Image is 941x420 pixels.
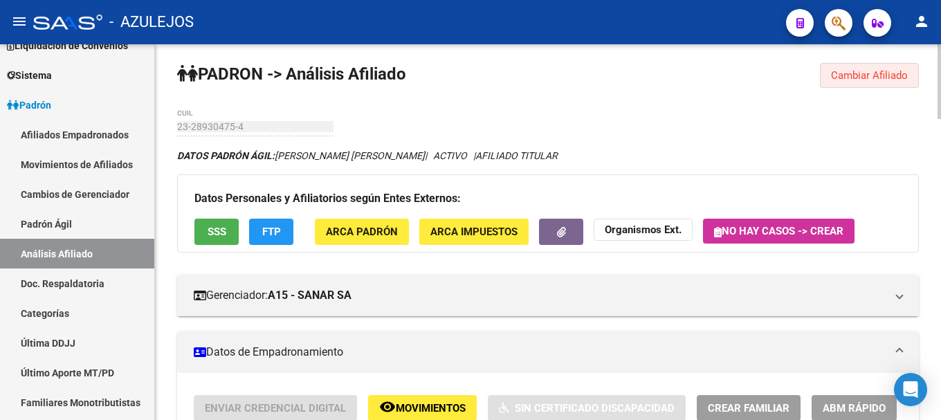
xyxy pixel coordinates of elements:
[262,226,281,239] span: FTP
[194,345,886,360] mat-panel-title: Datos de Empadronamiento
[823,402,886,414] span: ABM Rápido
[249,219,293,244] button: FTP
[194,189,902,208] h3: Datos Personales y Afiliatorios según Entes Externos:
[326,226,398,239] span: ARCA Padrón
[430,226,518,239] span: ARCA Impuestos
[194,219,239,244] button: SSS
[594,219,693,240] button: Organismos Ext.
[7,38,128,53] span: Liquidación de Convenios
[11,13,28,30] mat-icon: menu
[7,68,52,83] span: Sistema
[208,226,226,239] span: SSS
[177,150,275,161] strong: DATOS PADRÓN ÁGIL:
[7,98,51,113] span: Padrón
[831,69,908,82] span: Cambiar Afiliado
[177,275,919,316] mat-expansion-panel-header: Gerenciador:A15 - SANAR SA
[379,399,396,415] mat-icon: remove_red_eye
[109,7,194,37] span: - AZULEJOS
[177,150,425,161] span: [PERSON_NAME] [PERSON_NAME]
[605,224,682,237] strong: Organismos Ext.
[515,402,675,414] span: Sin Certificado Discapacidad
[194,288,886,303] mat-panel-title: Gerenciador:
[177,331,919,373] mat-expansion-panel-header: Datos de Empadronamiento
[708,402,789,414] span: Crear Familiar
[714,225,843,237] span: No hay casos -> Crear
[205,402,346,414] span: Enviar Credencial Digital
[820,63,919,88] button: Cambiar Afiliado
[268,288,351,303] strong: A15 - SANAR SA
[315,219,409,244] button: ARCA Padrón
[177,150,558,161] i: | ACTIVO |
[475,150,558,161] span: AFILIADO TITULAR
[177,64,406,84] strong: PADRON -> Análisis Afiliado
[913,13,930,30] mat-icon: person
[396,402,466,414] span: Movimientos
[419,219,529,244] button: ARCA Impuestos
[703,219,855,244] button: No hay casos -> Crear
[894,373,927,406] div: Open Intercom Messenger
